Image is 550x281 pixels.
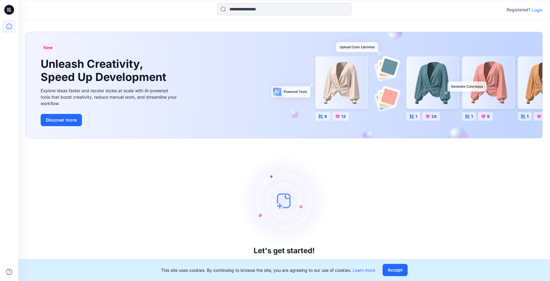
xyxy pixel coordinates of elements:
p: Login [532,7,543,13]
button: Discover more [41,114,82,126]
h3: Let's get started! [254,246,315,255]
div: Explore ideas faster and recolor styles at scale with AI-powered tools that boost creativity, red... [41,87,178,107]
a: Discover more [41,114,178,126]
span: New [43,44,53,51]
p: Registered? [507,6,530,13]
p: This site uses cookies. By continuing to browse the site, you are agreeing to our use of cookies. [161,267,375,273]
h1: Unleash Creativity, Speed Up Development [41,57,169,84]
button: Accept [383,264,408,276]
p: Click New to add a style or create a folder. [234,257,334,265]
img: empty-state-image.svg [238,155,330,246]
a: Learn more [353,268,375,273]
